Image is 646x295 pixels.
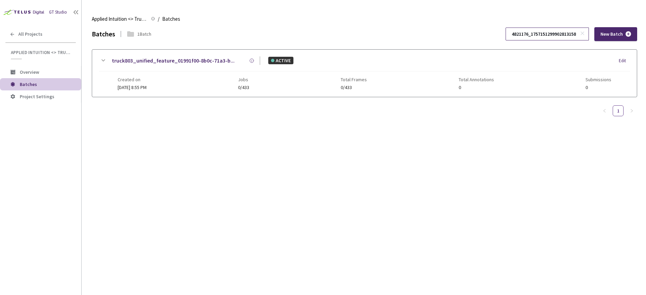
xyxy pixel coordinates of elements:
[630,109,634,113] span: right
[626,105,637,116] li: Next Page
[137,31,151,37] div: 1 Batch
[341,85,367,90] span: 0/433
[341,77,367,82] span: Total Frames
[585,85,611,90] span: 0
[599,105,610,116] li: Previous Page
[238,85,249,90] span: 0/433
[626,105,637,116] button: right
[613,106,623,116] a: 1
[599,105,610,116] button: left
[20,69,39,75] span: Overview
[118,77,147,82] span: Created on
[92,29,115,39] div: Batches
[20,93,54,100] span: Project Settings
[118,84,147,90] span: [DATE] 8:55 PM
[600,31,623,37] span: New Batch
[20,81,37,87] span: Batches
[162,15,180,23] span: Batches
[268,57,293,64] div: ACTIVE
[158,15,159,23] li: /
[619,57,630,64] div: Edit
[92,15,147,23] span: Applied Intuition <> Trucking Cam SemSeg (Road Structures)
[508,28,580,40] input: Search
[11,50,72,55] span: Applied Intuition <> Trucking Cam SemSeg (Road Structures)
[112,56,235,65] a: truck803_unified_feature_01991f00-8b0c-71a3-b...
[49,9,67,16] div: GT Studio
[585,77,611,82] span: Submissions
[459,85,494,90] span: 0
[613,105,624,116] li: 1
[459,77,494,82] span: Total Annotations
[18,31,42,37] span: All Projects
[602,109,607,113] span: left
[238,77,249,82] span: Jobs
[92,50,637,97] div: truck803_unified_feature_01991f00-8b0c-71a3-b...ACTIVEEditCreated on[DATE] 8:55 PMJobs0/433Total ...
